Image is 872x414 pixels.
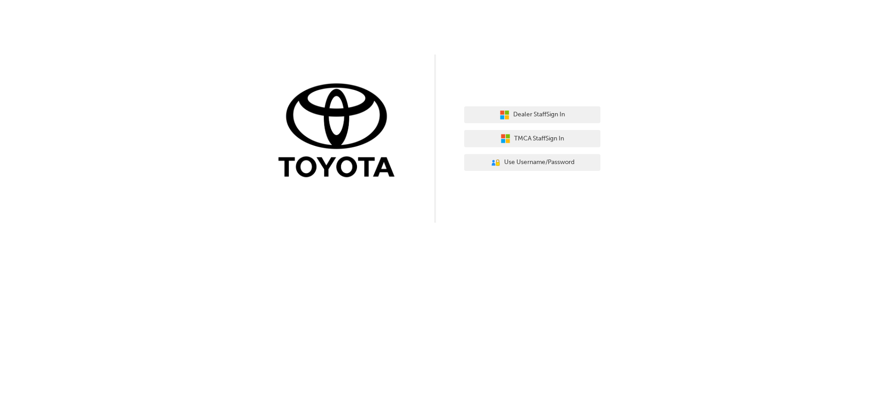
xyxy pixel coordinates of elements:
[513,110,565,120] span: Dealer Staff Sign In
[464,154,600,171] button: Use Username/Password
[504,157,575,168] span: Use Username/Password
[464,130,600,147] button: TMCA StaffSign In
[464,106,600,124] button: Dealer StaffSign In
[514,134,564,144] span: TMCA Staff Sign In
[272,81,408,182] img: Trak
